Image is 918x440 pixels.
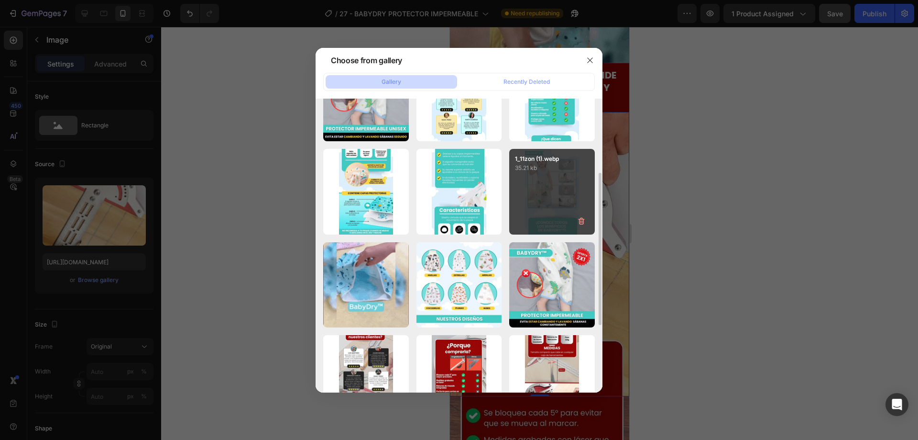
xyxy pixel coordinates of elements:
[432,335,486,421] img: image
[12,72,33,80] div: Image
[339,335,393,421] img: image
[432,149,486,235] img: image
[326,75,457,89] button: Gallery
[339,149,393,235] img: image
[323,242,409,328] img: image
[885,393,908,416] div: Open Intercom Messenger
[509,242,595,328] img: image
[515,163,589,173] p: 35.21 kb
[525,56,579,141] img: image
[432,56,486,141] img: image
[525,335,579,421] img: image
[331,55,402,66] div: Choose from gallery
[13,42,166,80] span: ¡MANTÉN SECO EL LUGAR DONDE TU PEQUE DESCANSA DE DÍA Y NOCHE!
[382,78,401,86] div: Gallery
[503,78,550,86] div: Recently Deleted
[323,56,409,141] img: image
[416,242,502,328] img: image
[461,75,592,89] button: Recently Deleted
[515,155,589,163] p: 1_11zon (1).webp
